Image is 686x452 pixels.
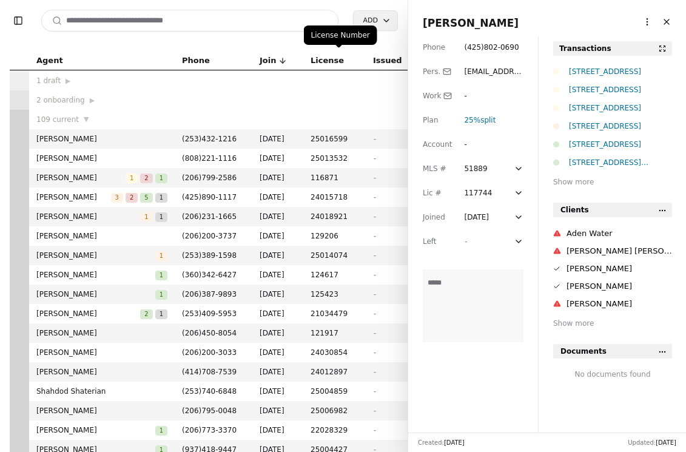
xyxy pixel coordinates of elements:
span: - [373,348,375,357]
div: Account [423,138,452,150]
span: Issued [373,54,402,67]
div: License Number [304,25,377,45]
button: 1 [155,172,167,184]
div: [STREET_ADDRESS] [569,66,672,78]
span: 129206 [311,230,358,242]
button: 1 [155,249,167,261]
div: 1 draft [36,75,167,87]
div: Pers. [423,66,452,78]
span: 24012897 [311,366,358,378]
div: [STREET_ADDRESS] [569,102,672,114]
span: 2 [140,309,152,319]
span: [PERSON_NAME] [36,405,167,417]
span: [DATE] [260,230,296,242]
button: 1 [155,191,167,203]
div: [STREET_ADDRESS] [569,138,672,150]
div: Aden Water [567,227,672,240]
span: 24030854 [311,346,358,359]
span: 2 [140,174,152,183]
span: - [373,271,375,279]
span: - [373,135,375,143]
span: ( 253 ) 740 - 6848 [182,387,237,396]
div: Left [423,235,452,248]
span: ( 808 ) 221 - 1116 [182,154,237,163]
button: 2 [140,308,152,320]
span: Documents [560,345,607,357]
span: [DATE] [260,288,296,300]
span: - [373,174,375,182]
span: ( 206 ) 200 - 3737 [182,232,237,240]
button: 1 [155,211,167,223]
span: [PERSON_NAME] [36,249,155,261]
span: - [373,426,375,434]
span: [DATE] [260,327,296,339]
span: - [373,251,375,260]
span: 1 [155,212,167,222]
span: [DATE] [260,249,296,261]
button: 5 [140,191,152,203]
span: ( 425 ) 802 - 0690 [464,43,519,52]
div: Work [423,90,452,102]
span: - [373,290,375,299]
div: Created: [418,438,465,447]
button: 2 [126,191,138,203]
span: [PERSON_NAME] [36,133,167,145]
span: [PERSON_NAME] [36,424,155,436]
span: [PERSON_NAME] [36,308,140,320]
span: ( 206 ) 450 - 8054 [182,329,237,337]
span: ▶ [66,76,70,87]
span: [DATE] [260,172,296,184]
div: [PERSON_NAME] [567,297,672,310]
div: Show more [553,317,672,329]
span: 25004859 [311,385,358,397]
div: [STREET_ADDRESS][PERSON_NAME] [569,157,672,169]
button: 1 [155,308,167,320]
span: ( 206 ) 773 - 3370 [182,426,237,434]
button: 1 [155,424,167,436]
span: 1 [155,309,167,319]
span: 5 [140,193,152,203]
span: [DATE] [260,346,296,359]
span: 25014074 [311,249,358,261]
span: [DATE] [260,308,296,320]
span: 1 [155,251,167,261]
div: [PERSON_NAME] [567,262,672,275]
button: 1 [140,211,152,223]
span: 22028329 [311,424,358,436]
span: ▼ [84,114,89,125]
div: [PERSON_NAME] [PERSON_NAME] [567,245,672,257]
span: 116871 [311,172,358,184]
span: [PERSON_NAME] [36,366,167,378]
span: [DATE] [260,191,296,203]
span: ( 253 ) 432 - 1216 [182,135,237,143]
div: [PERSON_NAME] [567,280,672,292]
span: [DATE] [260,366,296,378]
span: [EMAIL_ADDRESS][DOMAIN_NAME] [464,67,523,100]
span: 125423 [311,288,358,300]
button: 1 [155,288,167,300]
span: 1 [155,426,167,436]
span: ( 425 ) 890 - 1117 [182,193,237,201]
div: No documents found [553,368,672,380]
span: 25006982 [311,405,358,417]
span: ( 206 ) 795 - 0048 [182,406,237,415]
span: 25016599 [311,133,358,145]
span: - [373,309,375,318]
div: Joined [423,211,452,223]
span: [DATE] [260,211,296,223]
span: [DATE] [260,269,296,281]
span: 124617 [311,269,358,281]
div: Lic # [423,187,452,199]
span: ( 206 ) 200 - 3033 [182,348,237,357]
div: Plan [423,114,452,126]
span: 3 [111,193,123,203]
span: [DATE] [260,405,296,417]
span: Shahdod Shaterian [36,385,167,397]
span: [PERSON_NAME] [36,152,167,164]
span: ( 206 ) 231 - 1665 [182,212,237,221]
span: [PERSON_NAME] [36,230,167,242]
span: [DATE] [260,133,296,145]
span: ( 414 ) 708 - 7539 [182,368,237,376]
div: - [464,90,486,102]
span: ( 253 ) 409 - 5953 [182,309,237,318]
